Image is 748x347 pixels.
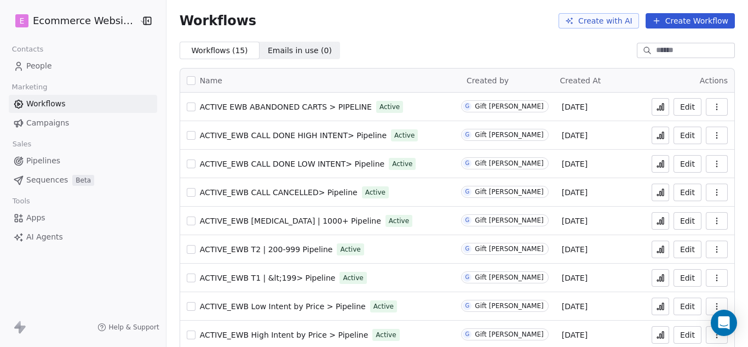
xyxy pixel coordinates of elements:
[268,45,332,56] span: Emails in use ( 0 )
[340,244,360,254] span: Active
[389,216,409,226] span: Active
[180,13,256,29] span: Workflows
[475,131,543,139] div: Gift [PERSON_NAME]
[8,193,34,209] span: Tools
[200,101,372,112] a: ACTIVE EWB ABANDONED CARTS > PIPELINE
[26,212,45,224] span: Apps
[9,171,157,189] a: SequencesBeta
[674,98,701,116] button: Edit
[200,187,358,198] a: ACTIVE_EWB CALL CANCELLED> Pipeline
[700,76,728,85] span: Actions
[7,79,52,95] span: Marketing
[200,301,366,312] a: ACTIVE_EWB Low Intent by Price > Pipeline
[200,130,387,141] a: ACTIVE_EWB CALL DONE HIGH INTENT> Pipeline
[562,101,588,112] span: [DATE]
[465,102,469,111] div: G
[475,188,543,196] div: Gift [PERSON_NAME]
[26,155,60,167] span: Pipelines
[465,330,469,339] div: G
[200,215,381,226] a: ACTIVE_EWB [MEDICAL_DATA] | 1000+ Pipeline
[7,41,48,58] span: Contacts
[200,158,385,169] a: ACTIVE_EWB CALL DONE LOW INTENT> Pipeline
[33,14,136,28] span: Ecommerce Website Builder
[465,302,469,310] div: G
[376,330,396,340] span: Active
[200,245,333,254] span: ACTIVE_EWB T2 | 200-999 Pipeline
[200,103,372,111] span: ACTIVE EWB ABANDONED CARTS > PIPELINE
[475,274,543,281] div: Gift [PERSON_NAME]
[9,57,157,75] a: People
[475,245,543,253] div: Gift [PERSON_NAME]
[13,12,131,30] button: EEcommerce Website Builder
[72,175,94,186] span: Beta
[465,216,469,225] div: G
[674,241,701,258] button: Edit
[200,272,336,283] a: ACTIVE_EWB T1 | &lt;199> Pipeline
[9,114,157,132] a: Campaigns
[674,326,701,344] button: Edit
[365,187,385,197] span: Active
[26,98,66,110] span: Workflows
[465,159,469,168] div: G
[560,76,601,85] span: Created At
[200,244,333,255] a: ACTIVE_EWB T2 | 200-999 Pipeline
[8,136,36,152] span: Sales
[200,274,336,282] span: ACTIVE_EWB T1 | &lt;199> Pipeline
[26,231,63,243] span: AI Agents
[343,273,363,283] span: Active
[562,187,588,198] span: [DATE]
[20,15,25,26] span: E
[674,212,701,230] button: Edit
[26,117,69,129] span: Campaigns
[562,272,588,283] span: [DATE]
[475,160,543,167] div: Gift [PERSON_NAME]
[200,329,369,340] a: ACTIVE_EWB High Intent by Price > Pipeline
[475,331,543,338] div: Gift [PERSON_NAME]
[9,228,157,246] a: AI Agents
[475,302,543,310] div: Gift [PERSON_NAME]
[646,13,735,29] button: Create Workflow
[562,301,588,312] span: [DATE]
[465,273,469,282] div: G
[97,323,159,332] a: Help & Support
[562,130,588,141] span: [DATE]
[108,323,159,332] span: Help & Support
[379,102,400,112] span: Active
[711,310,737,336] div: Open Intercom Messenger
[200,217,381,225] span: ACTIVE_EWB [MEDICAL_DATA] | 1000+ Pipeline
[475,217,543,224] div: Gift [PERSON_NAME]
[475,103,543,110] div: Gift [PERSON_NAME]
[9,95,157,113] a: Workflows
[465,244,469,253] div: G
[674,155,701,173] button: Edit
[373,302,394,311] span: Active
[562,244,588,255] span: [DATE]
[674,184,701,201] button: Edit
[562,215,588,226] span: [DATE]
[9,152,157,170] a: Pipelines
[9,209,157,227] a: Apps
[674,269,701,287] button: Edit
[394,130,415,140] span: Active
[200,75,222,87] span: Name
[26,60,52,72] span: People
[562,158,588,169] span: [DATE]
[562,329,588,340] span: [DATE]
[200,160,385,168] span: ACTIVE_EWB CALL DONE LOW INTENT> Pipeline
[674,127,701,144] button: Edit
[674,298,701,315] button: Edit
[200,131,387,140] span: ACTIVE_EWB CALL DONE HIGH INTENT> Pipeline
[465,130,469,139] div: G
[392,159,412,169] span: Active
[559,13,639,29] button: Create with AI
[200,302,366,311] span: ACTIVE_EWB Low Intent by Price > Pipeline
[200,188,358,197] span: ACTIVE_EWB CALL CANCELLED> Pipeline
